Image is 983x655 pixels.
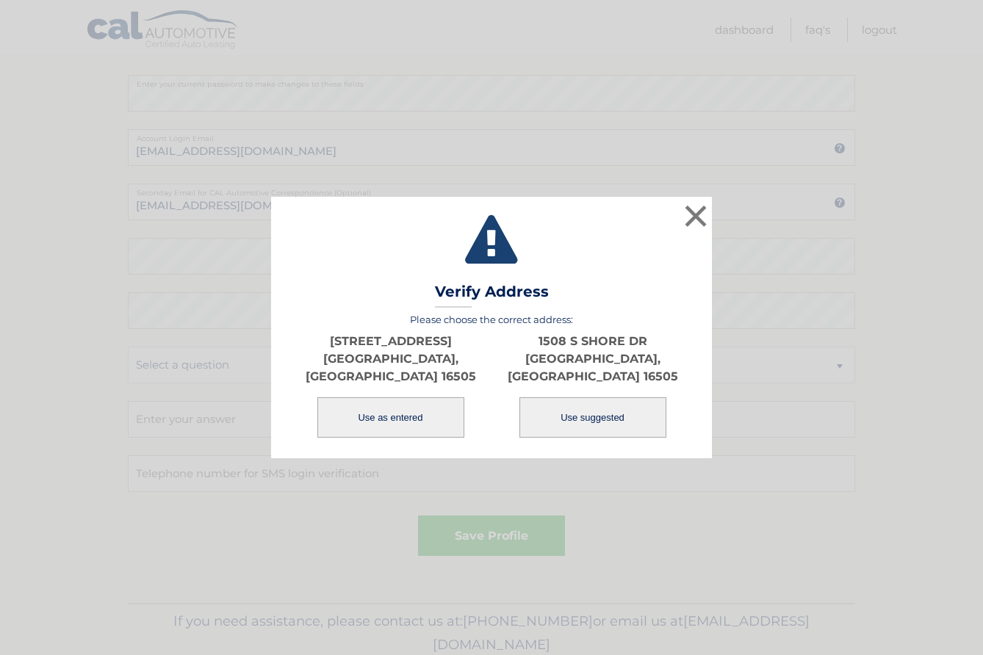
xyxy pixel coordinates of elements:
button: Use as entered [317,397,464,438]
button: Use suggested [519,397,666,438]
button: × [681,201,710,231]
h3: Verify Address [435,283,549,308]
p: 1508 S SHORE DR [GEOGRAPHIC_DATA], [GEOGRAPHIC_DATA] 16505 [491,333,694,386]
div: Please choose the correct address: [289,314,694,439]
p: [STREET_ADDRESS] [GEOGRAPHIC_DATA], [GEOGRAPHIC_DATA] 16505 [289,333,491,386]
